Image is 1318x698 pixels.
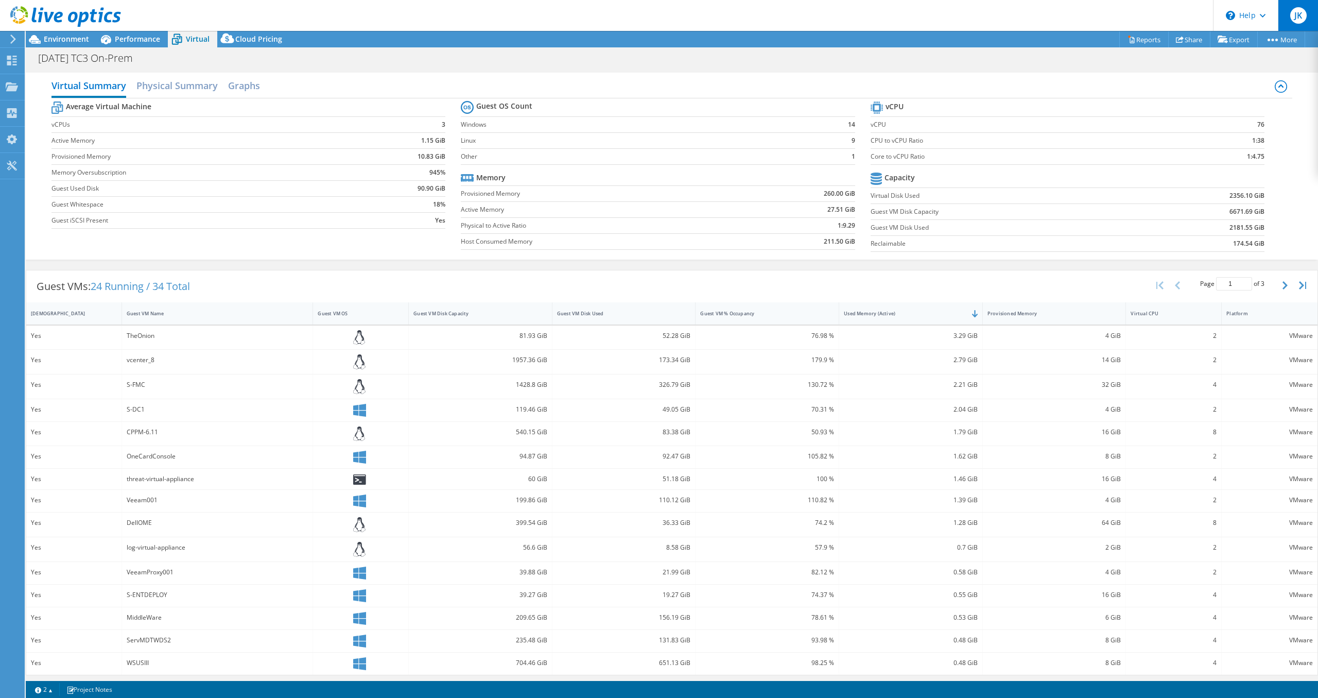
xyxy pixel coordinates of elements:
h1: [DATE] TC3 On-Prem [33,53,149,64]
div: Guest VM % Occupancy [700,310,822,317]
div: VMware [1226,473,1313,485]
div: log-virtual-appliance [127,542,308,553]
div: 1957.36 GiB [413,354,547,366]
a: Share [1168,31,1210,47]
label: Core to vCPU Ratio [871,151,1175,162]
div: VMware [1226,567,1313,578]
span: 24 Running / 34 Total [91,279,190,293]
div: 173.34 GiB [557,354,691,366]
label: vCPU [871,120,1175,130]
h2: Physical Summary [136,75,218,96]
div: VMware [1226,451,1313,462]
b: 14 [848,120,855,130]
div: VMware [1226,330,1313,342]
div: Yes [31,495,117,506]
div: Yes [31,542,117,553]
b: 2181.55 GiB [1229,223,1264,233]
label: Reclaimable [871,239,1137,249]
div: Yes [31,589,117,601]
div: 93.98 % [700,635,834,646]
div: 1.46 GiB [844,473,978,485]
label: Guest VM Disk Used [871,223,1137,233]
div: 399.54 GiB [413,517,547,529]
div: 39.27 GiB [413,589,547,601]
div: OneCardConsole [127,451,308,462]
div: Platform [1226,310,1300,317]
div: Yes [31,404,117,415]
span: JK [1290,7,1307,24]
div: 74.37 % [700,589,834,601]
div: 0.55 GiB [844,589,978,601]
div: ServMDTWDS2 [127,635,308,646]
div: 179.9 % [700,354,834,366]
div: 82.12 % [700,567,834,578]
div: 704.46 GiB [413,657,547,669]
div: Yes [31,354,117,366]
div: 52.28 GiB [557,330,691,342]
div: 8 [1131,517,1217,529]
div: S-FMC [127,379,308,390]
span: 3 [1261,279,1264,288]
div: 4 [1131,589,1217,601]
div: 2 [1131,495,1217,506]
label: Active Memory [51,135,359,146]
div: 19.27 GiB [557,589,691,601]
a: Project Notes [59,683,119,696]
b: 1.15 GiB [421,135,445,146]
div: 8.58 GiB [557,542,691,553]
h2: Graphs [228,75,260,96]
div: 8 GiB [987,451,1121,462]
div: DellOME [127,517,308,529]
div: 2 GiB [987,542,1121,553]
a: More [1257,31,1305,47]
div: 92.47 GiB [557,451,691,462]
div: VeeamProxy001 [127,567,308,578]
div: 2.04 GiB [844,404,978,415]
div: 76.98 % [700,330,834,342]
label: Provisioned Memory [461,189,740,199]
div: 64 GiB [987,517,1121,529]
div: vcenter_8 [127,354,308,366]
span: Environment [44,34,89,44]
div: VMware [1226,589,1313,601]
div: 16 GiB [987,473,1121,485]
div: 8 GiB [987,635,1121,646]
div: Yes [31,427,117,438]
div: Guest VM Name [127,310,296,317]
div: 0.58 GiB [844,567,978,578]
label: Memory Oversubscription [51,167,359,178]
div: 651.13 GiB [557,657,691,669]
b: 76 [1257,120,1264,130]
div: Guest VM Disk Capacity [413,310,535,317]
div: 540.15 GiB [413,427,547,438]
div: 105.82 % [700,451,834,462]
div: 3.29 GiB [844,330,978,342]
div: VMware [1226,657,1313,669]
h2: Virtual Summary [51,75,126,98]
b: 1 [852,151,855,162]
div: 2 [1131,451,1217,462]
div: 2.21 GiB [844,379,978,390]
div: 98.25 % [700,657,834,669]
label: Guest Whitespace [51,199,359,210]
b: vCPU [886,101,904,112]
div: 4 GiB [987,495,1121,506]
div: 6 GiB [987,612,1121,623]
label: Guest iSCSI Present [51,215,359,226]
div: 209.65 GiB [413,612,547,623]
div: VMware [1226,635,1313,646]
div: 4 GiB [987,404,1121,415]
div: Guest VM OS [318,310,391,317]
div: Yes [31,379,117,390]
label: Active Memory [461,205,740,215]
span: Cloud Pricing [235,34,282,44]
b: 27.51 GiB [827,205,855,215]
div: 21.99 GiB [557,567,691,578]
a: Export [1210,31,1258,47]
label: Virtual Disk Used [871,191,1137,201]
div: 119.46 GiB [413,404,547,415]
label: Windows [461,120,819,130]
div: 16 GiB [987,589,1121,601]
div: 14 GiB [987,354,1121,366]
div: threat-virtual-appliance [127,473,308,485]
